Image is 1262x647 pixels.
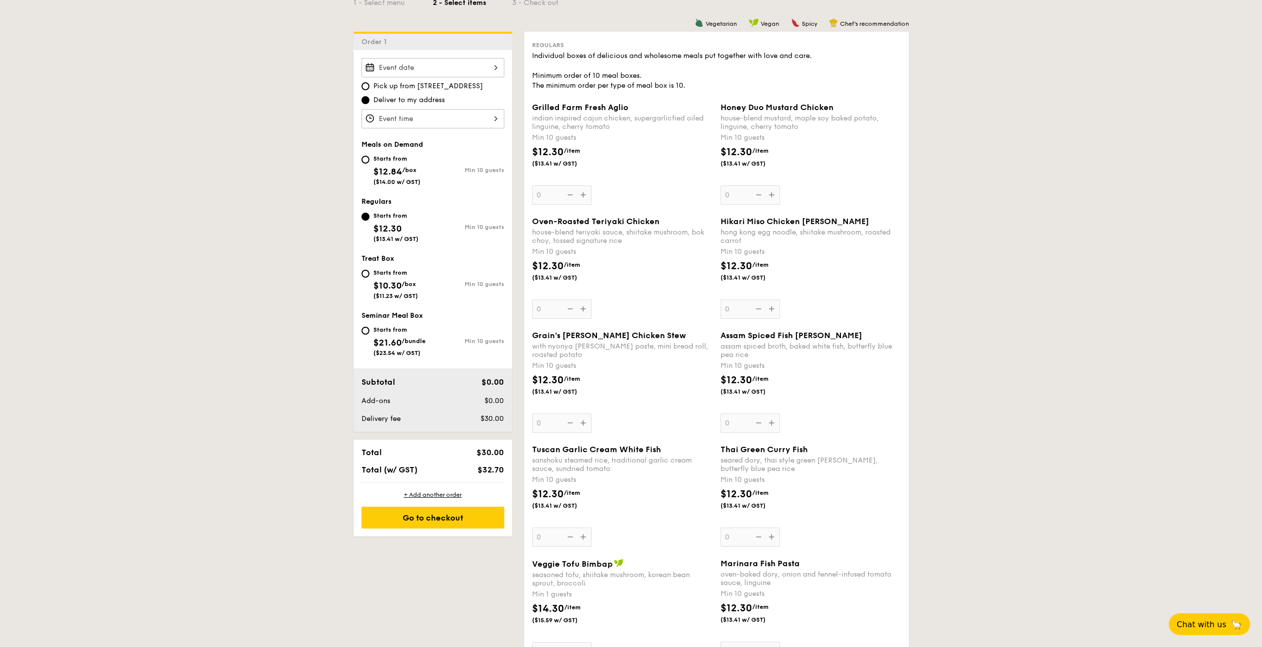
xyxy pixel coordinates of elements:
span: /item [752,147,769,154]
span: Grain's [PERSON_NAME] Chicken Stew [532,331,686,340]
span: $12.30 [532,374,564,386]
div: Starts from [373,155,421,163]
span: $12.30 [721,260,752,272]
input: Starts from$12.84/box($14.00 w/ GST)Min 10 guests [361,156,369,164]
span: ($11.23 w/ GST) [373,293,418,299]
span: Deliver to my address [373,95,445,105]
div: Individual boxes of delicious and wholesome meals put together with love and care. Minimum order ... [532,51,901,91]
img: icon-vegan.f8ff3823.svg [749,18,759,27]
div: seasoned tofu, shiitake mushroom, korean bean sprout, broccoli [532,571,713,588]
input: Starts from$21.60/bundle($23.54 w/ GST)Min 10 guests [361,327,369,335]
span: $30.00 [481,414,504,423]
span: ($15.59 w/ GST) [532,616,600,624]
input: Pick up from [STREET_ADDRESS] [361,82,369,90]
span: $12.30 [532,260,564,272]
span: Total (w/ GST) [361,465,418,474]
span: 🦙 [1230,619,1242,630]
span: Hikari Miso Chicken [PERSON_NAME] [721,217,869,226]
span: ($13.41 w/ GST) [721,502,788,510]
span: Honey Duo Mustard Chicken [721,103,834,112]
span: $0.00 [484,397,504,405]
span: $12.30 [721,146,752,158]
div: + Add another order [361,491,504,499]
input: Event time [361,109,504,128]
input: Event date [361,58,504,77]
span: Assam Spiced Fish [PERSON_NAME] [721,331,862,340]
span: ($13.41 w/ GST) [532,274,600,282]
div: Min 10 guests [433,224,504,231]
span: Grilled Farm Fresh Aglio [532,103,628,112]
input: Starts from$12.30($13.41 w/ GST)Min 10 guests [361,213,369,221]
div: seared dory, thai style green [PERSON_NAME], butterfly blue pea rice [721,456,901,473]
span: Seminar Meal Box [361,311,423,320]
span: ($13.41 w/ GST) [373,235,419,242]
div: Min 10 guests [721,361,901,371]
span: /box [402,167,417,174]
div: sanshoku steamed rice, traditional garlic cream sauce, sundried tomato [532,456,713,473]
div: assam spiced broth, baked white fish, butterfly blue pea rice [721,342,901,359]
span: Treat Box [361,254,394,263]
span: Total [361,448,382,457]
span: $21.60 [373,337,402,348]
span: /item [564,489,580,496]
span: ($13.41 w/ GST) [721,388,788,396]
div: house-blend mustard, maple soy baked potato, linguine, cherry tomato [721,114,901,131]
span: ($13.41 w/ GST) [721,616,788,624]
span: $14.30 [532,603,564,615]
span: ($13.41 w/ GST) [532,502,600,510]
span: $12.30 [721,602,752,614]
div: Starts from [373,326,425,334]
span: Oven-Roasted Teriyaki Chicken [532,217,660,226]
span: /item [752,489,769,496]
span: Chat with us [1177,620,1226,629]
span: ($13.41 w/ GST) [532,160,600,168]
span: $12.30 [721,488,752,500]
input: Starts from$10.30/box($11.23 w/ GST)Min 10 guests [361,270,369,278]
span: /item [564,604,581,611]
span: ($13.41 w/ GST) [721,274,788,282]
img: icon-vegan.f8ff3823.svg [614,559,624,568]
div: Go to checkout [361,507,504,529]
span: Veggie Tofu Bimbap [532,559,613,569]
div: Min 10 guests [532,247,713,257]
span: Subtotal [361,377,395,387]
span: Regulars [361,197,392,206]
span: ($13.41 w/ GST) [532,388,600,396]
img: icon-vegetarian.fe4039eb.svg [695,18,704,27]
span: $12.84 [373,166,402,177]
span: $12.30 [721,374,752,386]
div: oven-baked dory, onion and fennel-infused tomato sauce, linguine [721,570,901,587]
span: /item [752,261,769,268]
span: /item [564,375,580,382]
div: indian inspired cajun chicken, supergarlicfied oiled linguine, cherry tomato [532,114,713,131]
span: $12.30 [373,223,402,234]
div: Min 10 guests [532,361,713,371]
span: ($23.54 w/ GST) [373,350,421,356]
div: Min 10 guests [532,133,713,143]
span: /item [752,375,769,382]
div: Min 10 guests [721,133,901,143]
div: house-blend teriyaki sauce, shiitake mushroom, bok choy, tossed signature rice [532,228,713,245]
div: Min 10 guests [433,338,504,345]
span: ($14.00 w/ GST) [373,178,421,185]
span: Spicy [802,20,817,27]
span: $30.00 [477,448,504,457]
span: Order 1 [361,38,391,46]
span: /bundle [402,338,425,345]
div: Min 10 guests [433,281,504,288]
div: with nyonya [PERSON_NAME] paste, mini bread roll, roasted potato [532,342,713,359]
span: Tuscan Garlic Cream White Fish [532,445,661,454]
div: Min 10 guests [721,589,901,599]
span: Vegan [761,20,779,27]
span: Regulars [532,42,564,49]
span: $0.00 [481,377,504,387]
span: Delivery fee [361,414,401,423]
div: Min 10 guests [532,475,713,485]
div: Starts from [373,212,419,220]
div: Min 10 guests [721,247,901,257]
div: Starts from [373,269,418,277]
span: /item [752,603,769,610]
div: Min 10 guests [433,167,504,174]
span: Thai Green Curry Fish [721,445,808,454]
span: $12.30 [532,488,564,500]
